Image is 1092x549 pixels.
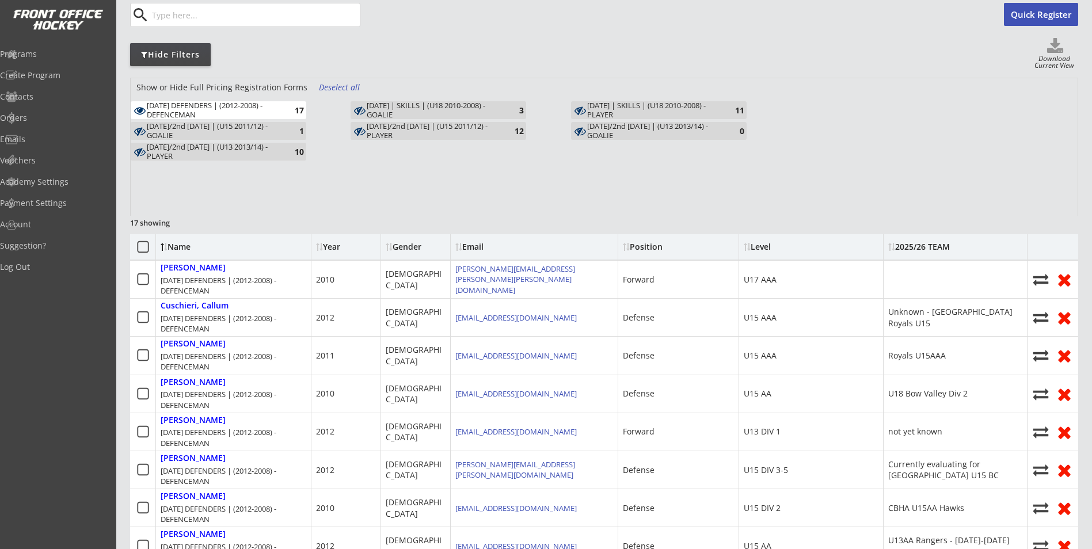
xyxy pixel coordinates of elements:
[386,344,446,367] div: [DEMOGRAPHIC_DATA]
[721,106,744,115] div: 11
[161,313,306,334] div: [DATE] DEFENDERS | (2012-2008) - DEFENCEMAN
[721,127,744,135] div: 0
[1032,310,1049,325] button: Move player
[1032,272,1049,287] button: Move player
[161,389,306,410] div: [DATE] DEFENDERS | (2012-2008) - DEFENCEMAN
[13,9,104,30] img: FOH%20White%20Logo%20Transparent.png
[150,3,360,26] input: Type here...
[623,312,655,323] div: Defense
[367,101,501,119] div: THURSDAY | SKILLS | (U18 2010-2008) - GOALIE
[744,464,788,476] div: U15 DIV 3-5
[888,350,946,361] div: Royals U15AAA
[455,426,577,437] a: [EMAIL_ADDRESS][DOMAIN_NAME]
[281,106,304,115] div: 17
[161,339,226,349] div: [PERSON_NAME]
[501,106,524,115] div: 3
[1032,386,1049,402] button: Move player
[744,243,847,251] div: Level
[161,415,226,425] div: [PERSON_NAME]
[1030,55,1078,71] div: Download Current View
[386,459,446,481] div: [DEMOGRAPHIC_DATA]
[1032,348,1049,363] button: Move player
[623,274,655,285] div: Forward
[455,264,575,295] a: [PERSON_NAME][EMAIL_ADDRESS][PERSON_NAME][PERSON_NAME][DOMAIN_NAME]
[161,243,254,251] div: Name
[161,351,306,372] div: [DATE] DEFENDERS | (2012-2008) - DEFENCEMAN
[623,243,726,251] div: Position
[131,82,313,93] div: Show or Hide Full Pricing Registration Forms
[161,491,226,501] div: [PERSON_NAME]
[367,101,501,119] div: [DATE] | SKILLS | (U18 2010-2008) - GOALIE
[316,312,334,323] div: 2012
[316,350,334,361] div: 2011
[1032,462,1049,478] button: Move player
[744,426,781,437] div: U13 DIV 1
[1055,423,1074,441] button: Remove from roster (no refund)
[1055,499,1074,517] button: Remove from roster (no refund)
[623,502,655,514] div: Defense
[316,274,334,285] div: 2010
[130,49,211,60] div: Hide Filters
[1004,3,1078,26] button: Quick Register
[161,275,306,296] div: [DATE] DEFENDERS | (2012-2008) - DEFENCEMAN
[1032,500,1049,516] button: Move player
[587,101,721,119] div: [DATE] | SKILLS | (U18 2010-2008) - PLAYER
[281,127,304,135] div: 1
[147,143,281,161] div: [DATE]/2nd [DATE] | (U13 2013/14) - PLAYER
[455,388,577,399] a: [EMAIL_ADDRESS][DOMAIN_NAME]
[455,350,577,361] a: [EMAIL_ADDRESS][DOMAIN_NAME]
[161,301,229,311] div: Cuschieri, Callum
[888,459,1022,481] div: Currently evaluating for [GEOGRAPHIC_DATA] U15 BC
[623,388,655,399] div: Defense
[455,459,575,480] a: [PERSON_NAME][EMAIL_ADDRESS][PERSON_NAME][DOMAIN_NAME]
[161,504,306,524] div: [DATE] DEFENDERS | (2012-2008) - DEFENCEMAN
[744,274,777,285] div: U17 AAA
[316,502,334,514] div: 2010
[316,426,334,437] div: 2012
[1055,308,1074,326] button: Remove from roster (no refund)
[147,101,281,119] div: MONDAY DEFENDERS | (2012-2008) - DEFENCEMAN
[386,268,446,291] div: [DEMOGRAPHIC_DATA]
[131,6,150,24] button: search
[316,243,376,251] div: Year
[888,243,950,251] div: 2025/26 TEAM
[587,122,721,140] div: WEDNESDAY/2nd FRIDAY | (U13 2013/14) - GOALIE
[367,122,501,140] div: TUESDAY/2nd FRIDAY | (U15 2011/12) - PLAYER
[147,143,281,161] div: WEDNESDAY/2nd FRIDAY | (U13 2013/14) - PLAYER
[161,378,226,387] div: [PERSON_NAME]
[744,350,777,361] div: U15 AAA
[386,306,446,329] div: [DEMOGRAPHIC_DATA]
[386,497,446,519] div: [DEMOGRAPHIC_DATA]
[455,243,559,251] div: Email
[888,426,942,437] div: not yet known
[1032,38,1078,55] button: Click to download full roster. Your browser settings may try to block it, check your security set...
[147,101,281,119] div: [DATE] DEFENDERS | (2012-2008) - DEFENCEMAN
[744,502,781,514] div: U15 DIV 2
[161,427,306,448] div: [DATE] DEFENDERS | (2012-2008) - DEFENCEMAN
[367,122,501,140] div: [DATE]/2nd [DATE] | (U15 2011/12) - PLAYER
[501,127,524,135] div: 12
[744,388,771,399] div: U15 AA
[147,122,281,140] div: TUESDAY/2nd FRIDAY | (U15 2011/12) - GOALIE
[161,529,226,539] div: [PERSON_NAME]
[386,383,446,405] div: [DEMOGRAPHIC_DATA]
[281,147,304,156] div: 10
[316,464,334,476] div: 2012
[587,101,721,119] div: THURSDAY | SKILLS | (U18 2010-2008) - PLAYER
[623,426,655,437] div: Forward
[888,388,968,399] div: U18 Bow Valley Div 2
[623,464,655,476] div: Defense
[386,421,446,443] div: [DEMOGRAPHIC_DATA]
[147,122,281,140] div: [DATE]/2nd [DATE] | (U15 2011/12) - GOALIE
[161,466,306,486] div: [DATE] DEFENDERS | (2012-2008) - DEFENCEMAN
[1032,424,1049,440] button: Move player
[888,306,1022,329] div: Unknown - [GEOGRAPHIC_DATA] Royals U15
[1055,270,1074,288] button: Remove from roster (no refund)
[455,503,577,513] a: [EMAIL_ADDRESS][DOMAIN_NAME]
[161,453,226,463] div: [PERSON_NAME]
[623,350,655,361] div: Defense
[1055,385,1074,403] button: Remove from roster (no refund)
[455,312,577,323] a: [EMAIL_ADDRESS][DOMAIN_NAME]
[316,388,334,399] div: 2010
[1055,346,1074,364] button: Remove from roster (no refund)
